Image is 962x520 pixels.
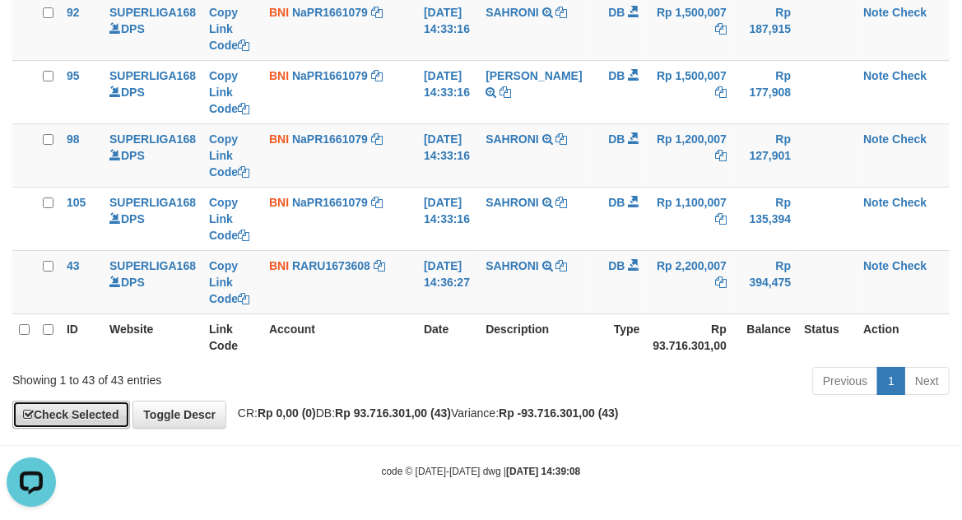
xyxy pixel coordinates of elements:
[479,313,588,360] th: Description
[269,132,289,146] span: BNI
[556,196,568,209] a: Copy SAHRONI to clipboard
[60,313,103,360] th: ID
[608,69,625,82] span: DB
[292,132,368,146] a: NaPR1661079
[269,196,289,209] span: BNI
[109,259,196,272] a: SUPERLIGA168
[132,401,226,429] a: Toggle Descr
[292,259,370,272] a: RARU1673608
[103,60,202,123] td: DPS
[863,6,889,19] a: Note
[904,367,950,395] a: Next
[589,313,647,360] th: Type
[733,123,797,187] td: Rp 127,901
[715,86,727,99] a: Copy Rp 1,500,007 to clipboard
[892,69,927,82] a: Check
[335,406,451,420] strong: Rp 93.716.301,00 (43)
[417,313,479,360] th: Date
[556,132,568,146] a: Copy SAHRONI to clipboard
[715,212,727,225] a: Copy Rp 1,100,007 to clipboard
[417,123,479,187] td: [DATE] 14:33:16
[109,132,196,146] a: SUPERLIGA168
[371,69,383,82] a: Copy NaPR1661079 to clipboard
[67,69,80,82] span: 95
[608,196,625,209] span: DB
[556,259,568,272] a: Copy SAHRONI to clipboard
[374,259,385,272] a: Copy RARU1673608 to clipboard
[486,6,539,19] a: SAHRONI
[556,6,568,19] a: Copy SAHRONI to clipboard
[109,69,196,82] a: SUPERLIGA168
[417,60,479,123] td: [DATE] 14:33:16
[812,367,878,395] a: Previous
[863,259,889,272] a: Note
[67,259,80,272] span: 43
[103,313,202,360] th: Website
[417,250,479,313] td: [DATE] 14:36:27
[646,313,733,360] th: Rp 93.716.301,00
[733,313,797,360] th: Balance
[486,132,539,146] a: SAHRONI
[646,123,733,187] td: Rp 1,200,007
[863,196,889,209] a: Note
[733,60,797,123] td: Rp 177,908
[608,132,625,146] span: DB
[292,69,368,82] a: NaPR1661079
[715,22,727,35] a: Copy Rp 1,500,007 to clipboard
[877,367,905,395] a: 1
[67,196,86,209] span: 105
[371,196,383,209] a: Copy NaPR1661079 to clipboard
[863,69,889,82] a: Note
[67,132,80,146] span: 98
[608,259,625,272] span: DB
[506,466,580,477] strong: [DATE] 14:39:08
[230,406,619,420] span: CR: DB: Variance:
[103,123,202,187] td: DPS
[646,60,733,123] td: Rp 1,500,007
[486,259,539,272] a: SAHRONI
[715,149,727,162] a: Copy Rp 1,200,007 to clipboard
[109,196,196,209] a: SUPERLIGA168
[486,196,539,209] a: SAHRONI
[103,250,202,313] td: DPS
[857,313,950,360] th: Action
[863,132,889,146] a: Note
[371,132,383,146] a: Copy NaPR1661079 to clipboard
[109,6,196,19] a: SUPERLIGA168
[292,196,368,209] a: NaPR1661079
[292,6,368,19] a: NaPR1661079
[892,132,927,146] a: Check
[209,196,249,242] a: Copy Link Code
[103,187,202,250] td: DPS
[646,187,733,250] td: Rp 1,100,007
[733,250,797,313] td: Rp 394,475
[269,69,289,82] span: BNI
[499,406,619,420] strong: Rp -93.716.301,00 (43)
[209,69,249,115] a: Copy Link Code
[12,365,388,388] div: Showing 1 to 43 of 43 entries
[258,406,316,420] strong: Rp 0,00 (0)
[797,313,857,360] th: Status
[608,6,625,19] span: DB
[269,259,289,272] span: BNI
[209,132,249,179] a: Copy Link Code
[7,7,56,56] button: Open LiveChat chat widget
[892,6,927,19] a: Check
[500,86,511,99] a: Copy AHMAD FAUZI to clipboard
[371,6,383,19] a: Copy NaPR1661079 to clipboard
[646,250,733,313] td: Rp 2,200,007
[209,259,249,305] a: Copy Link Code
[715,276,727,289] a: Copy Rp 2,200,007 to clipboard
[486,69,582,82] a: [PERSON_NAME]
[892,259,927,272] a: Check
[269,6,289,19] span: BNI
[202,313,263,360] th: Link Code
[67,6,80,19] span: 92
[382,466,581,477] small: code © [DATE]-[DATE] dwg |
[209,6,249,52] a: Copy Link Code
[263,313,417,360] th: Account
[12,401,130,429] a: Check Selected
[417,187,479,250] td: [DATE] 14:33:16
[733,187,797,250] td: Rp 135,394
[892,196,927,209] a: Check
